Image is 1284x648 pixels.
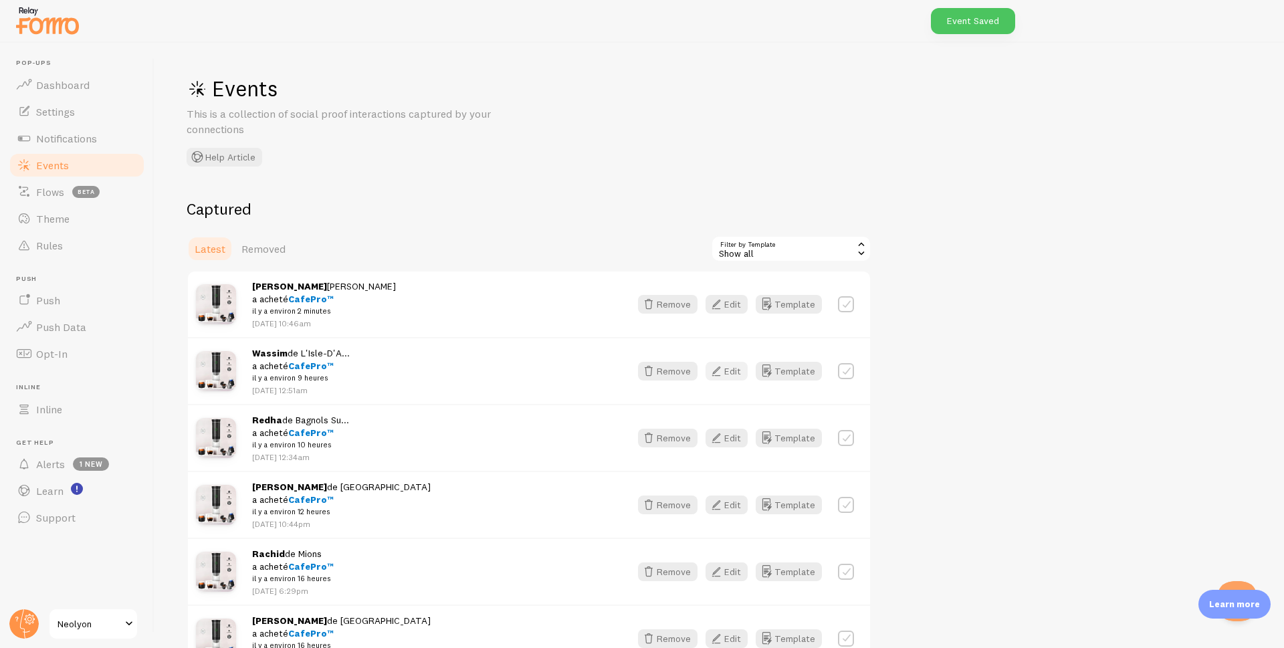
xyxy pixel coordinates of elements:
[8,477,146,504] a: Learn
[196,418,236,458] img: CafePro_Prod_07_b020a61b-495b-470a-89dc-f8aee44d7e31_small.jpg
[187,199,871,219] h2: Captured
[252,414,282,426] strong: Redha
[252,481,327,493] strong: [PERSON_NAME]
[756,562,822,581] button: Template
[756,295,822,314] button: Template
[36,294,60,307] span: Push
[8,287,146,314] a: Push
[638,629,698,648] button: Remove
[196,284,236,324] img: CafePro_Prod_07_b020a61b-495b-470a-89dc-f8aee44d7e31_small.jpg
[8,451,146,477] a: Alerts 1 new
[288,360,334,372] span: CafePro™
[58,616,121,632] span: Neolyon
[252,414,349,451] span: de Bagnols Su... a acheté
[252,318,396,329] p: [DATE] 10:46am
[706,496,748,514] button: Edit
[36,457,65,471] span: Alerts
[756,362,822,381] button: Template
[252,385,350,396] p: [DATE] 12:51am
[72,186,100,198] span: beta
[36,511,76,524] span: Support
[706,629,756,648] a: Edit
[8,98,146,125] a: Settings
[252,481,431,518] span: de [GEOGRAPHIC_DATA] a acheté
[706,362,756,381] a: Edit
[8,152,146,179] a: Events
[706,629,748,648] button: Edit
[252,347,350,385] span: de L'Isle-D'A... a acheté
[288,427,334,439] span: CafePro™
[756,496,822,514] a: Template
[195,242,225,255] span: Latest
[48,608,138,640] a: Neolyon
[36,403,62,416] span: Inline
[8,504,146,531] a: Support
[706,295,748,314] button: Edit
[196,552,236,592] img: CafePro_Prod_07_b020a61b-495b-470a-89dc-f8aee44d7e31_small.jpg
[252,280,396,318] span: [PERSON_NAME] a acheté
[187,148,262,167] button: Help Article
[8,125,146,152] a: Notifications
[756,429,822,447] button: Template
[36,185,64,199] span: Flows
[36,212,70,225] span: Theme
[1198,590,1271,619] div: Learn more
[252,451,349,463] p: [DATE] 12:34am
[706,562,748,581] button: Edit
[252,585,334,597] p: [DATE] 6:29pm
[36,320,86,334] span: Push Data
[252,548,285,560] strong: Rachid
[36,132,97,145] span: Notifications
[8,314,146,340] a: Push Data
[288,494,334,506] span: CafePro™
[638,496,698,514] button: Remove
[706,429,756,447] a: Edit
[8,179,146,205] a: Flows beta
[73,457,109,471] span: 1 new
[8,340,146,367] a: Opt-In
[638,362,698,381] button: Remove
[187,235,233,262] a: Latest
[36,239,63,252] span: Rules
[241,242,286,255] span: Removed
[36,484,64,498] span: Learn
[638,429,698,447] button: Remove
[196,351,236,391] img: CafePro_Prod_07_b020a61b-495b-470a-89dc-f8aee44d7e31_small.jpg
[931,8,1015,34] div: Event Saved
[288,627,334,639] span: CafePro™
[71,483,83,495] svg: <p>Watch New Feature Tutorials!</p>
[252,518,431,530] p: [DATE] 10:44pm
[252,439,349,451] small: il y a environ 10 heures
[288,560,334,572] span: CafePro™
[706,429,748,447] button: Edit
[36,158,69,172] span: Events
[706,362,748,381] button: Edit
[638,295,698,314] button: Remove
[1209,598,1260,611] p: Learn more
[252,548,334,585] span: de Mions a acheté
[711,235,871,262] div: Show all
[8,396,146,423] a: Inline
[756,629,822,648] button: Template
[8,72,146,98] a: Dashboard
[8,232,146,259] a: Rules
[706,295,756,314] a: Edit
[706,496,756,514] a: Edit
[187,75,588,102] h1: Events
[252,280,327,292] strong: [PERSON_NAME]
[36,105,75,118] span: Settings
[1217,581,1257,621] iframe: Help Scout Beacon - Open
[16,59,146,68] span: Pop-ups
[196,485,236,525] img: CafePro_Prod_07_b020a61b-495b-470a-89dc-f8aee44d7e31_small.jpg
[16,439,146,447] span: Get Help
[288,293,334,305] span: CafePro™
[16,275,146,284] span: Push
[252,572,334,584] small: il y a environ 16 heures
[706,562,756,581] a: Edit
[8,205,146,232] a: Theme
